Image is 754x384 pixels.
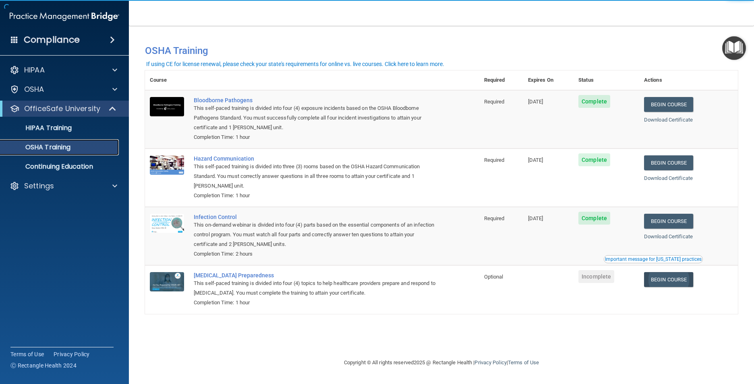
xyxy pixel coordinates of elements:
[479,70,523,90] th: Required
[605,257,702,262] div: Important message for [US_STATE] practices
[644,272,693,287] a: Begin Course
[24,104,100,114] p: OfficeSafe University
[145,70,189,90] th: Course
[10,65,117,75] a: HIPAA
[10,85,117,94] a: OSHA
[194,132,439,142] div: Completion Time: 1 hour
[578,212,610,225] span: Complete
[644,97,693,112] a: Begin Course
[615,327,744,359] iframe: Drift Widget Chat Controller
[528,157,543,163] span: [DATE]
[523,70,574,90] th: Expires On
[484,274,503,280] span: Optional
[578,95,610,108] span: Complete
[194,249,439,259] div: Completion Time: 2 hours
[528,215,543,221] span: [DATE]
[10,350,44,358] a: Terms of Use
[194,191,439,200] div: Completion Time: 1 hour
[484,215,505,221] span: Required
[10,361,77,370] span: Ⓒ Rectangle Health 2024
[54,350,90,358] a: Privacy Policy
[194,103,439,132] div: This self-paced training is divided into four (4) exposure incidents based on the OSHA Bloodborne...
[24,34,80,45] h4: Compliance
[10,104,117,114] a: OfficeSafe University
[194,220,439,249] div: This on-demand webinar is divided into four (4) parts based on the essential components of an inf...
[5,143,70,151] p: OSHA Training
[194,279,439,298] div: This self-paced training is divided into four (4) topics to help healthcare providers prepare and...
[604,255,703,263] button: Read this if you are a dental practitioner in the state of CA
[722,36,746,60] button: Open Resource Center
[5,163,115,171] p: Continuing Education
[294,350,588,376] div: Copyright © All rights reserved 2025 @ Rectangle Health | |
[644,175,693,181] a: Download Certificate
[10,8,119,25] img: PMB logo
[644,155,693,170] a: Begin Course
[194,272,439,279] a: [MEDICAL_DATA] Preparedness
[484,157,505,163] span: Required
[146,61,444,67] div: If using CE for license renewal, please check your state's requirements for online vs. live cours...
[10,181,117,191] a: Settings
[639,70,738,90] th: Actions
[644,214,693,229] a: Begin Course
[194,298,439,308] div: Completion Time: 1 hour
[574,70,639,90] th: Status
[644,117,693,123] a: Download Certificate
[644,233,693,239] a: Download Certificate
[484,99,505,105] span: Required
[578,270,614,283] span: Incomplete
[24,181,54,191] p: Settings
[578,153,610,166] span: Complete
[145,45,738,56] h4: OSHA Training
[508,359,539,365] a: Terms of Use
[5,124,72,132] p: HIPAA Training
[145,60,445,68] button: If using CE for license renewal, please check your state's requirements for online vs. live cours...
[194,155,439,162] a: Hazard Communication
[24,85,44,94] p: OSHA
[194,162,439,191] div: This self-paced training is divided into three (3) rooms based on the OSHA Hazard Communication S...
[24,65,45,75] p: HIPAA
[194,97,439,103] a: Bloodborne Pathogens
[528,99,543,105] span: [DATE]
[194,214,439,220] a: Infection Control
[474,359,506,365] a: Privacy Policy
